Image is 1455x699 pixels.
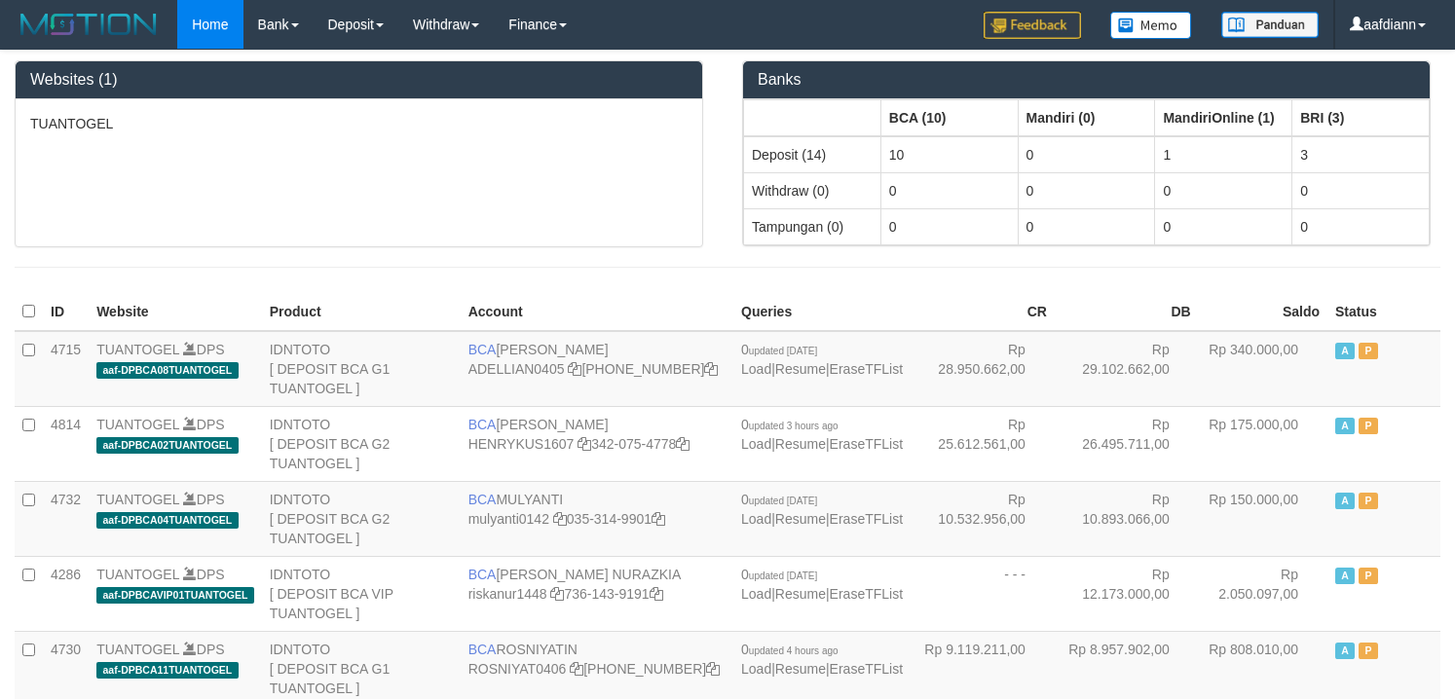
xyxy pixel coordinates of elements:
a: ADELLIAN0405 [468,361,565,377]
td: - - - [911,556,1055,631]
span: aaf-DPBCAVIP01TUANTOGEL [96,587,254,604]
td: Rp 175.000,00 [1199,406,1327,481]
td: IDNTOTO [ DEPOSIT BCA G2 TUANTOGEL ] [262,406,461,481]
a: Copy 0353149901 to clipboard [652,511,665,527]
td: 0 [1018,208,1155,244]
span: aaf-DPBCA08TUANTOGEL [96,362,238,379]
td: 10 [880,136,1018,173]
td: Rp 10.893.066,00 [1055,481,1199,556]
a: TUANTOGEL [96,492,179,507]
span: updated [DATE] [749,496,817,506]
span: | | [741,417,903,452]
td: 0 [1292,208,1430,244]
span: aaf-DPBCA02TUANTOGEL [96,437,238,454]
td: DPS [89,331,262,407]
span: Active [1335,418,1355,434]
span: 0 [741,492,817,507]
span: updated 3 hours ago [749,421,839,431]
span: BCA [468,417,497,432]
span: | | [741,567,903,602]
span: | | [741,342,903,377]
a: Load [741,436,771,452]
a: Copy HENRYKUS1607 to clipboard [578,436,591,452]
span: 0 [741,342,817,357]
a: Resume [775,586,826,602]
a: Load [741,511,771,527]
a: Copy 3420754778 to clipboard [676,436,690,452]
th: Group: activate to sort column ascending [744,99,881,136]
span: BCA [468,567,497,582]
img: Feedback.jpg [984,12,1081,39]
td: Rp 340.000,00 [1199,331,1327,407]
a: TUANTOGEL [96,567,179,582]
td: IDNTOTO [ DEPOSIT BCA G2 TUANTOGEL ] [262,481,461,556]
img: Button%20Memo.svg [1110,12,1192,39]
td: 0 [880,208,1018,244]
td: Rp 26.495.711,00 [1055,406,1199,481]
a: EraseTFList [830,511,903,527]
td: 4286 [43,556,89,631]
th: DB [1055,293,1199,331]
th: Group: activate to sort column ascending [1018,99,1155,136]
a: EraseTFList [830,586,903,602]
span: 0 [741,567,817,582]
span: BCA [468,492,497,507]
span: Paused [1359,493,1378,509]
p: TUANTOGEL [30,114,688,133]
td: 0 [1018,172,1155,208]
span: Paused [1359,568,1378,584]
span: Active [1335,493,1355,509]
a: Resume [775,511,826,527]
a: Copy 5665095557 to clipboard [706,661,720,677]
span: aaf-DPBCA04TUANTOGEL [96,512,238,529]
span: Active [1335,568,1355,584]
td: 0 [1155,172,1292,208]
a: Copy ADELLIAN0405 to clipboard [568,361,581,377]
td: 0 [1018,136,1155,173]
a: EraseTFList [830,661,903,677]
span: aaf-DPBCA11TUANTOGEL [96,662,238,679]
a: EraseTFList [830,361,903,377]
th: Saldo [1199,293,1327,331]
a: Copy mulyanti0142 to clipboard [553,511,567,527]
a: EraseTFList [830,436,903,452]
td: [PERSON_NAME] 342-075-4778 [461,406,733,481]
td: Rp 28.950.662,00 [911,331,1055,407]
a: Copy ROSNIYAT0406 to clipboard [570,661,583,677]
td: [PERSON_NAME] NURAZKIA 736-143-9191 [461,556,733,631]
td: Rp 150.000,00 [1199,481,1327,556]
a: ROSNIYAT0406 [468,661,567,677]
span: Active [1335,343,1355,359]
td: 4715 [43,331,89,407]
td: 4814 [43,406,89,481]
h3: Websites (1) [30,71,688,89]
span: BCA [468,342,497,357]
th: Product [262,293,461,331]
a: Load [741,586,771,602]
td: 4732 [43,481,89,556]
img: panduan.png [1221,12,1319,38]
th: Status [1327,293,1440,331]
td: Withdraw (0) [744,172,881,208]
span: | | [741,492,903,527]
a: Resume [775,661,826,677]
th: ID [43,293,89,331]
a: Load [741,361,771,377]
td: 1 [1155,136,1292,173]
td: DPS [89,406,262,481]
a: HENRYKUS1607 [468,436,575,452]
a: Copy riskanur1448 to clipboard [550,586,564,602]
span: updated 4 hours ago [749,645,839,656]
td: 0 [1292,172,1430,208]
td: IDNTOTO [ DEPOSIT BCA VIP TUANTOGEL ] [262,556,461,631]
span: | | [741,642,903,677]
td: Tampungan (0) [744,208,881,244]
td: DPS [89,481,262,556]
td: IDNTOTO [ DEPOSIT BCA G1 TUANTOGEL ] [262,331,461,407]
span: BCA [468,642,497,657]
a: mulyanti0142 [468,511,549,527]
td: 3 [1292,136,1430,173]
th: Group: activate to sort column ascending [1292,99,1430,136]
td: 0 [1155,208,1292,244]
td: DPS [89,556,262,631]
